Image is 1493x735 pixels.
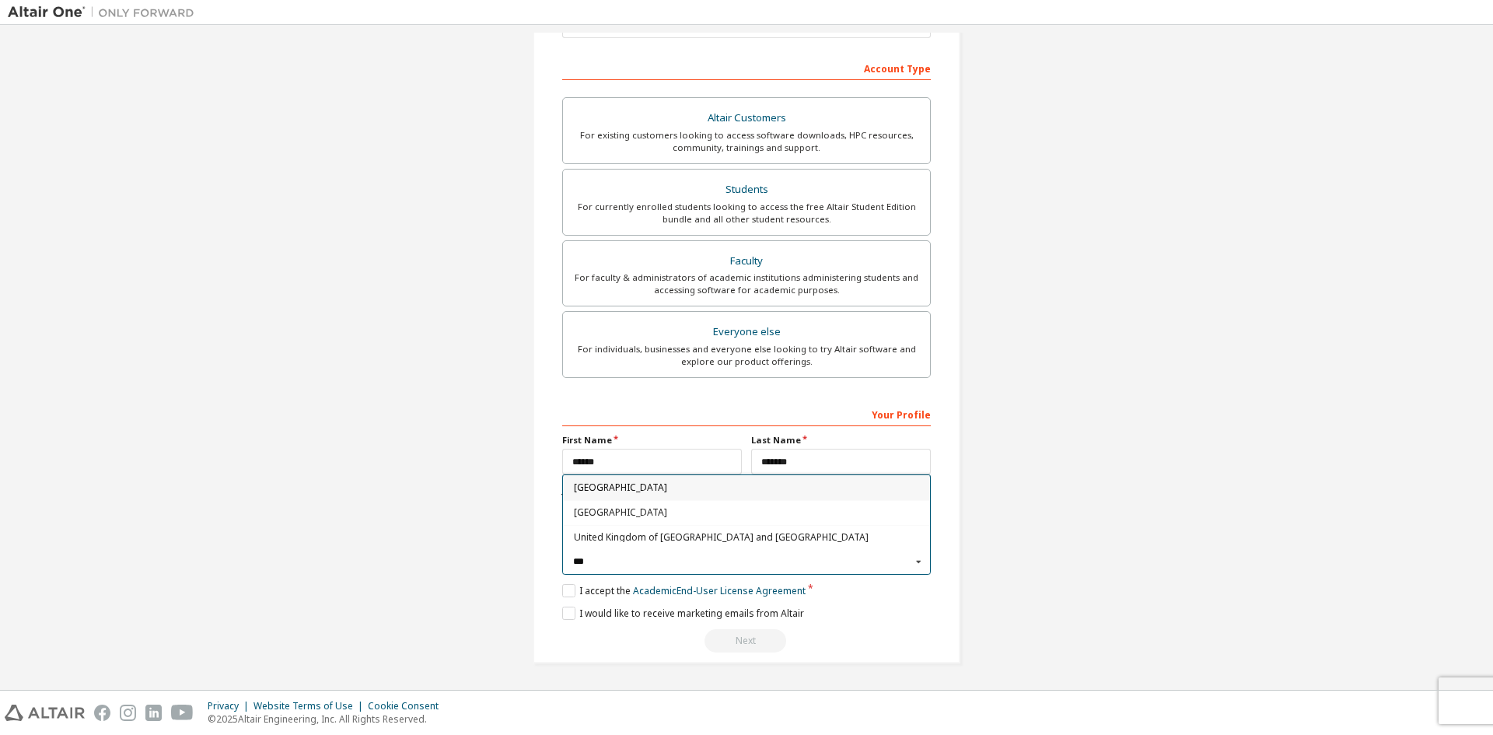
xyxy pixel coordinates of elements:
label: First Name [562,434,742,446]
div: For faculty & administrators of academic institutions administering students and accessing softwa... [572,271,921,296]
div: Faculty [572,250,921,272]
img: Altair One [8,5,202,20]
img: facebook.svg [94,705,110,721]
div: Everyone else [572,321,921,343]
div: For existing customers looking to access software downloads, HPC resources, community, trainings ... [572,129,921,154]
a: Academic End-User License Agreement [633,584,806,597]
span: United Kingdom of [GEOGRAPHIC_DATA] and [GEOGRAPHIC_DATA] [574,533,920,542]
p: © 2025 Altair Engineering, Inc. All Rights Reserved. [208,712,448,726]
div: Your Profile [562,401,931,426]
div: Account Type [562,55,931,80]
div: Cookie Consent [368,700,448,712]
div: Read and acccept EULA to continue [562,629,931,653]
div: For currently enrolled students looking to access the free Altair Student Edition bundle and all ... [572,201,921,226]
span: [GEOGRAPHIC_DATA] [574,509,920,518]
span: [GEOGRAPHIC_DATA] [574,484,920,493]
div: For individuals, businesses and everyone else looking to try Altair software and explore our prod... [572,343,921,368]
label: I accept the [562,584,806,597]
img: altair_logo.svg [5,705,85,721]
div: Students [572,179,921,201]
img: linkedin.svg [145,705,162,721]
img: youtube.svg [171,705,194,721]
div: Altair Customers [572,107,921,129]
img: instagram.svg [120,705,136,721]
div: Website Terms of Use [253,700,368,712]
div: Privacy [208,700,253,712]
label: I would like to receive marketing emails from Altair [562,607,804,620]
label: Last Name [751,434,931,446]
